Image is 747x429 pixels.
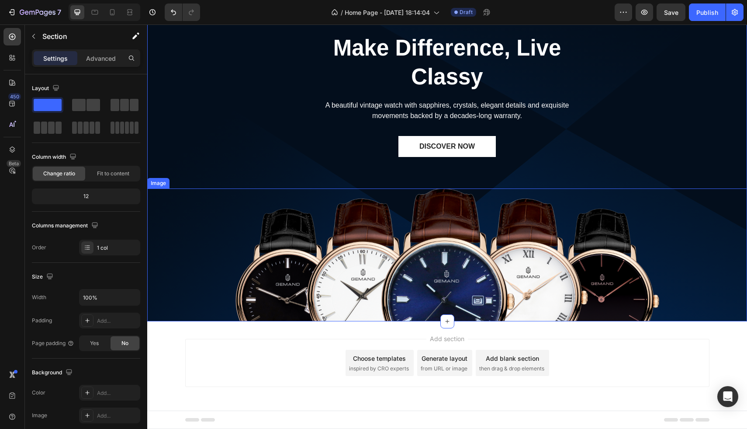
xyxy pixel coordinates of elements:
[43,54,68,63] p: Settings
[32,412,47,419] div: Image
[88,164,512,297] img: Alt Image
[341,8,343,17] span: /
[717,386,738,407] div: Open Intercom Messenger
[332,340,397,348] span: then drag & drop elements
[97,170,129,178] span: Fit to content
[121,339,128,347] span: No
[80,289,140,305] input: Auto
[32,220,100,232] div: Columns management
[165,3,200,21] div: Undo/Redo
[32,367,74,379] div: Background
[32,317,52,324] div: Padding
[32,151,78,163] div: Column width
[272,117,328,127] div: DISCOVER NOW
[32,293,46,301] div: Width
[97,389,138,397] div: Add...
[90,339,99,347] span: Yes
[279,310,321,319] span: Add section
[339,329,392,338] div: Add blank section
[206,329,259,338] div: Choose templates
[251,112,349,133] button: DISCOVER NOW
[8,93,21,100] div: 450
[274,329,320,338] div: Generate layout
[57,7,61,17] p: 7
[32,389,45,397] div: Color
[42,31,114,42] p: Section
[34,190,138,202] div: 12
[3,3,65,21] button: 7
[32,244,46,251] div: Order
[657,3,685,21] button: Save
[202,340,262,348] span: inspired by CRO experts
[7,160,21,167] div: Beta
[460,8,473,16] span: Draft
[696,8,718,17] div: Publish
[32,83,61,94] div: Layout
[97,244,138,252] div: 1 col
[664,9,678,16] span: Save
[2,155,21,163] div: Image
[86,54,116,63] p: Advanced
[170,76,430,97] p: A beautiful vintage watch with sapphires, crystals, elegant details and exquisite movements backe...
[32,271,55,283] div: Size
[97,317,138,325] div: Add...
[32,339,74,347] div: Page padding
[147,24,747,429] iframe: Design area
[689,3,726,21] button: Publish
[345,8,430,17] span: Home Page - [DATE] 18:14:04
[43,170,75,178] span: Change ratio
[97,412,138,420] div: Add...
[273,340,320,348] span: from URL or image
